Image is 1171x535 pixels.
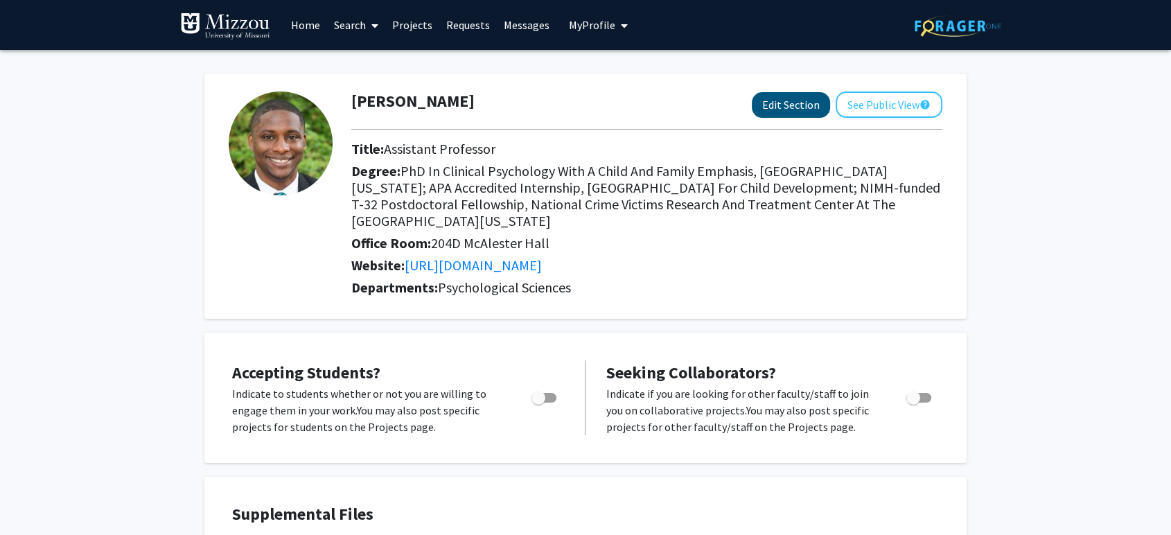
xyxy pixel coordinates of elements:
[901,385,939,406] div: Toggle
[351,91,475,112] h1: [PERSON_NAME]
[232,505,939,525] h4: Supplemental Files
[438,279,571,296] span: Psychological Sciences
[384,140,495,157] span: Assistant Professor
[439,1,497,49] a: Requests
[351,257,942,274] h2: Website:
[351,235,942,252] h2: Office Room:
[180,12,270,40] img: University of Missouri Logo
[497,1,556,49] a: Messages
[431,234,549,252] span: 204D McAlester Hall
[752,92,830,118] button: Edit Section
[232,362,380,383] span: Accepting Students?
[385,1,439,49] a: Projects
[327,1,385,49] a: Search
[351,163,942,229] h2: Degree:
[526,385,564,406] div: Toggle
[606,362,776,383] span: Seeking Collaborators?
[919,96,931,113] mat-icon: help
[232,385,505,435] p: Indicate to students whether or not you are willing to engage them in your work. You may also pos...
[405,256,542,274] a: Opens in a new tab
[10,473,59,525] iframe: Chat
[836,91,942,118] button: See Public View
[606,385,880,435] p: Indicate if you are looking for other faculty/staff to join you on collaborative projects. You ma...
[351,141,942,157] h2: Title:
[229,91,333,195] img: Profile Picture
[351,162,940,229] span: PhD In Clinical Psychology With A Child And Family Emphasis, [GEOGRAPHIC_DATA][US_STATE]; APA Acc...
[569,18,615,32] span: My Profile
[915,15,1001,37] img: ForagerOne Logo
[284,1,327,49] a: Home
[341,279,953,296] h2: Departments:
